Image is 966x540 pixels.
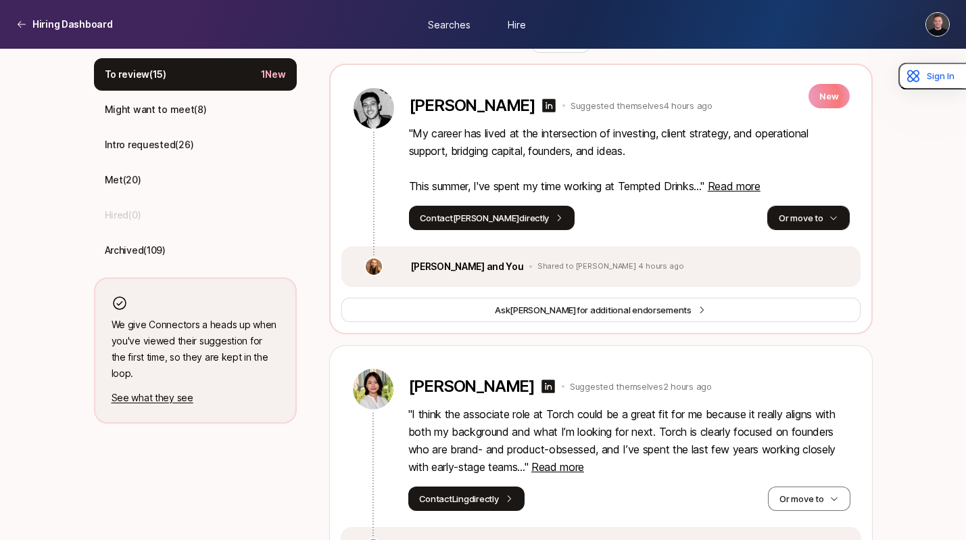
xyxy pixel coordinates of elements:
[508,17,526,31] span: Hire
[32,16,113,32] p: Hiring Dashboard
[409,96,535,115] p: [PERSON_NAME]
[428,17,470,31] span: Searches
[112,317,279,382] p: We give Connectors a heads up when you've viewed their suggestion for the first time, so they are...
[408,405,850,476] p: " I think the associate role at Torch could be a great fit for me because it really aligns with b...
[366,258,382,275] img: c777a5ab_2847_4677_84ce_f0fc07219358.jpg
[537,262,684,271] p: Shared to [PERSON_NAME] 4 hours ago
[354,88,394,129] img: 04f5a83f_cb70_4438_9f1b_3c7776273d4d.jpg
[531,460,584,474] span: Read more
[409,206,575,230] button: Contact[PERSON_NAME]directly
[808,84,849,108] p: New
[926,13,949,36] img: Christopher Harper
[105,102,207,118] p: Might want to meet ( 8 )
[483,12,551,37] a: Hire
[105,66,166,83] p: To review ( 15 )
[105,242,166,258] p: Archived ( 109 )
[571,99,713,112] p: Suggested themselves 4 hours ago
[410,258,524,275] p: [PERSON_NAME] and You
[341,298,861,322] button: Ask[PERSON_NAME]for additional endorsements
[105,137,194,153] p: Intro requested ( 26 )
[925,12,950,37] button: Christopher Harper
[416,12,483,37] a: Searches
[105,207,141,223] p: Hired ( 0 )
[510,305,577,315] span: [PERSON_NAME]
[105,172,141,188] p: Met ( 20 )
[495,303,692,317] span: Ask for additional endorsements
[353,369,393,409] img: e0f0e499_e595_46bb_a57d_efd84b492e32.jpg
[570,380,712,393] p: Suggested themselves 2 hours ago
[768,487,850,511] button: Or move to
[708,179,760,193] span: Read more
[408,377,535,396] p: [PERSON_NAME]
[112,390,279,406] p: See what they see
[409,125,850,195] p: " My career has lived at the intersection of investing, client strategy, and operational support,...
[767,206,849,230] button: Or move to
[261,66,286,83] p: 1 New
[408,487,525,511] button: ContactLingdirectly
